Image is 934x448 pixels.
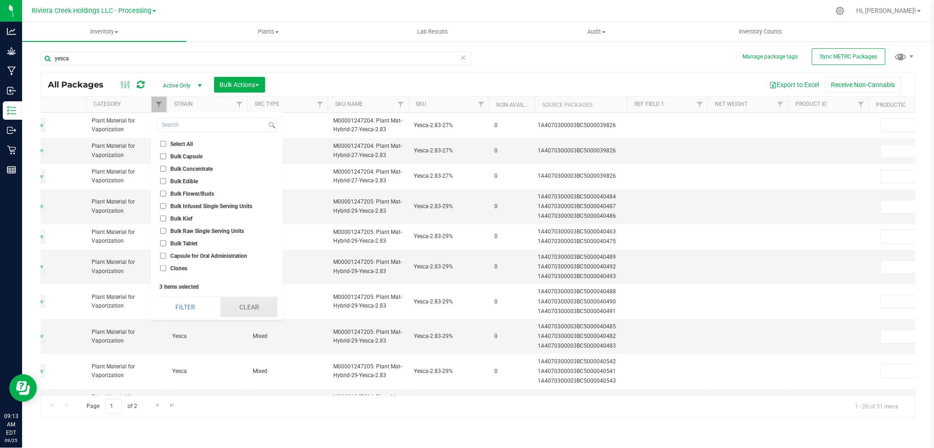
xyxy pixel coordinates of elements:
[160,265,166,271] input: Clones
[414,262,483,271] span: Yesca-2.83-29%
[151,399,164,412] a: Go to the next page
[187,28,350,36] span: Plants
[414,202,483,211] span: Yesca-2.83-29%
[538,237,624,246] div: Value 2: 1A4070300003BC5000040475
[160,141,166,147] input: Select All
[92,293,161,310] span: Plant Material for Vaporization
[253,367,322,376] span: Mixed
[255,101,279,107] a: Src Type
[253,121,322,130] span: Mixed
[253,297,322,306] span: Mixed
[160,240,166,246] input: Bulk Tablet
[22,28,186,36] span: Inventory
[538,202,624,211] div: Value 2: 1A4070300003BC5000040487
[160,253,166,259] input: Capsule for Oral Administration
[9,374,37,402] iframe: Resource center
[494,297,529,306] span: 0
[220,81,259,88] span: Bulk Actions
[92,362,161,380] span: Plant Material for Vaporization
[253,146,322,155] span: Mixed
[92,198,161,215] span: Plant Material for Vaporization
[496,102,537,108] a: Non-Available
[92,328,161,345] span: Plant Material for Vaporization
[825,77,901,93] button: Receive Non-Cannabis
[160,228,166,234] input: Bulk Raw Single Serving Units
[160,191,166,197] input: Bulk Flower/Buds
[170,154,203,159] span: Bulk Capsule
[93,101,121,107] a: Category
[92,258,161,275] span: Plant Material for Vaporization
[538,146,624,155] div: Value 1: 1A4070300003BC5000039826
[494,172,529,180] span: 0
[160,166,166,172] input: Bulk Concentrate
[333,258,403,275] span: M00001247205: Plant Mat-Hybrid-29-Yesca-2.83
[474,97,489,112] a: Filter
[92,228,161,245] span: Plant Material for Vaporization
[538,262,624,271] div: Value 2: 1A4070300003BC5000040492
[494,232,529,241] span: 0
[32,7,151,15] span: Riviera Creek Holdings LLC - Processing
[333,393,403,410] span: M00001247204: Plant Mat-Hybrid-27-Yesca-2.83
[335,101,363,107] a: SKU Name
[350,22,515,41] a: Lab Results
[333,116,403,134] span: M00001247204: Plant Mat-Hybrid-27-Yesca-2.83
[538,377,624,385] div: Value 3: 1A4070300003BC5000040543
[333,228,403,245] span: M00001247205: Plant Mat-Hybrid-29-Yesca-2.83
[795,101,827,107] a: Product ID
[333,293,403,310] span: M00001247205: Plant Mat-Hybrid-29-Yesca-2.83
[494,121,529,130] span: 0
[538,121,624,130] div: Value 1: 1A4070300003BC5000039826
[186,22,351,41] a: Plants
[494,262,529,271] span: 0
[414,172,483,180] span: Yesca-2.83-27%
[743,53,798,61] button: Manage package tags
[538,272,624,281] div: Value 3: 1A4070300003BC5000040493
[515,22,679,41] a: Audit
[538,307,624,316] div: Value 3: 1A4070300003BC5000040491
[7,126,16,135] inline-svg: Outbound
[170,204,252,209] span: Bulk Infused Single Serving Units
[848,399,906,413] span: 1 - 20 of 31 items
[253,332,322,341] span: Mixed
[515,28,679,36] span: Audit
[812,48,886,65] button: Sync METRC Packages
[79,399,145,413] span: Page of 2
[170,228,244,234] span: Bulk Raw Single Serving Units
[538,357,624,366] div: Value 1: 1A4070300003BC5000040542
[214,77,265,93] button: Bulk Actions
[538,332,624,341] div: Value 2: 1A4070300003BC5000040482
[7,86,16,95] inline-svg: Inbound
[166,399,179,412] a: Go to the last page
[494,202,529,211] span: 0
[494,146,529,155] span: 0
[538,192,624,201] div: Value 1: 1A4070300003BC5000040484
[773,97,788,112] a: Filter
[92,142,161,159] span: Plant Material for Vaporization
[4,412,18,437] p: 09:13 AM EDT
[414,332,483,341] span: Yesca-2.83-29%
[876,102,925,108] a: Production Date
[159,284,275,290] div: 3 items selected
[7,106,16,115] inline-svg: Inventory
[727,28,795,36] span: Inventory Counts
[170,216,192,221] span: Bulk Kief
[494,332,529,341] span: 0
[151,97,167,112] a: Filter
[92,393,161,410] span: Plant Material for Vaporization
[48,80,113,90] span: All Packages
[634,101,664,107] a: Ref Field 1
[7,145,16,155] inline-svg: Retail
[853,97,869,112] a: Filter
[41,52,471,65] input: Search Package ID, Item Name, SKU, Lot or Part Number...
[170,253,247,259] span: Capsule for Oral Administration
[160,203,166,209] input: Bulk Infused Single Serving Units
[172,367,242,376] span: Yesca
[4,437,18,444] p: 09/25
[157,118,267,132] input: Search
[538,212,624,221] div: Value 3: 1A4070300003BC5000040486
[333,168,403,185] span: M00001247204: Plant Mat-Hybrid-27-Yesca-2.83
[414,297,483,306] span: Yesca-2.83-29%
[170,141,193,147] span: Select All
[414,367,483,376] span: Yesca-2.83-29%
[538,172,624,180] div: Value 1: 1A4070300003BC5000039826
